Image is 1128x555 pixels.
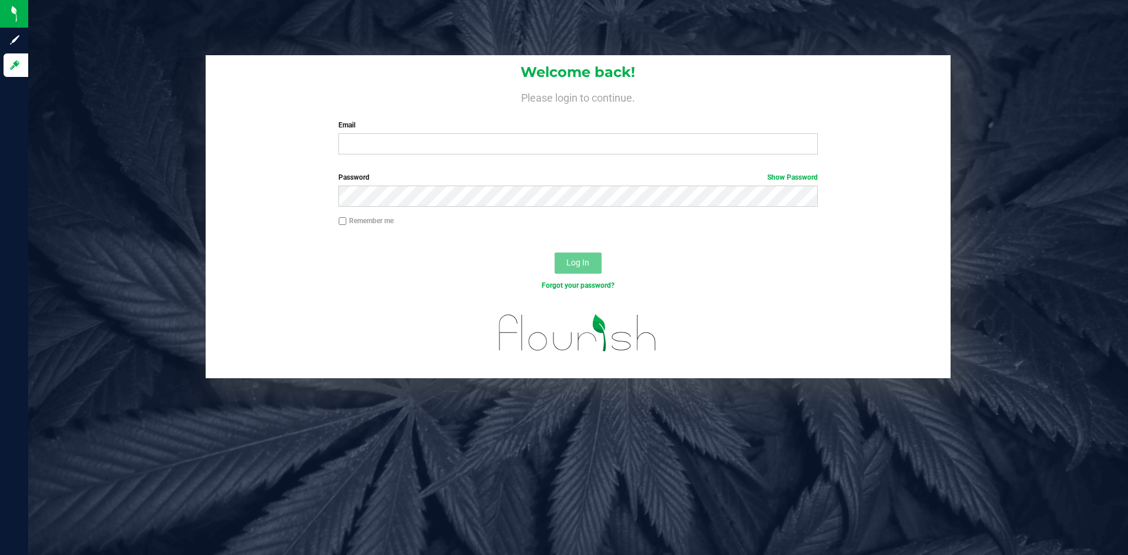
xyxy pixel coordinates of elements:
[485,303,671,363] img: flourish_logo.svg
[9,59,21,71] inline-svg: Log in
[206,65,951,80] h1: Welcome back!
[338,173,370,181] span: Password
[338,216,394,226] label: Remember me
[338,217,347,226] input: Remember me
[555,253,602,274] button: Log In
[9,34,21,46] inline-svg: Sign up
[542,281,615,290] a: Forgot your password?
[206,89,951,103] h4: Please login to continue.
[566,258,589,267] span: Log In
[338,120,817,130] label: Email
[767,173,818,181] a: Show Password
